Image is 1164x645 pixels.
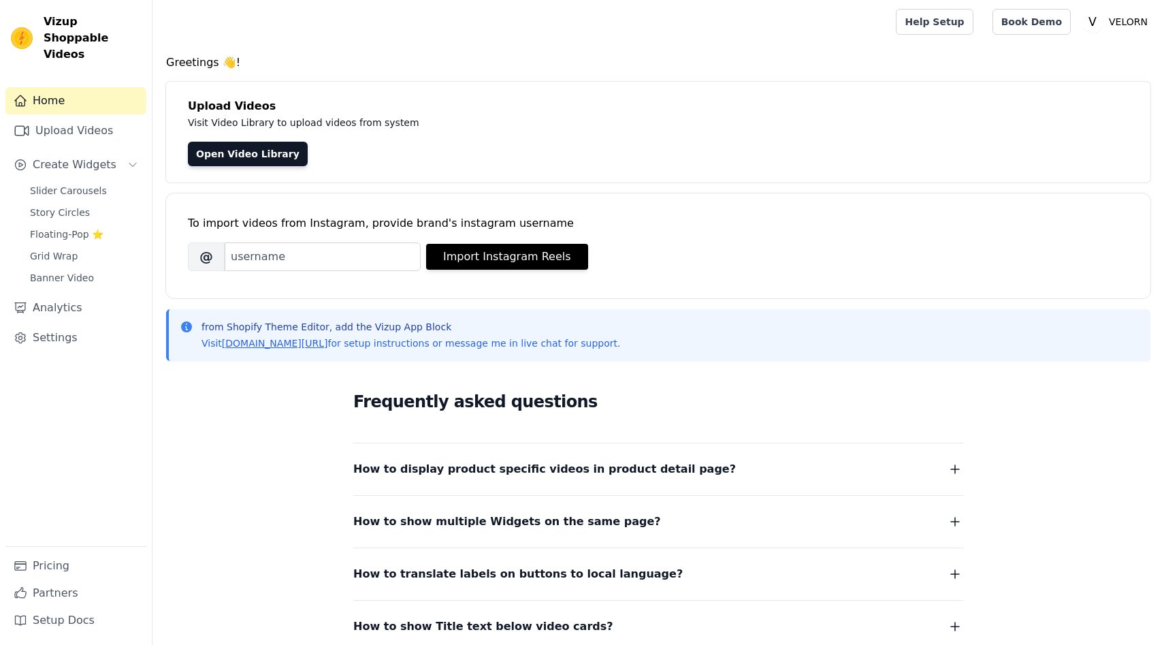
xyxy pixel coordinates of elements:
[22,225,146,244] a: Floating-Pop ⭐
[1103,10,1153,34] p: VELORN
[5,87,146,114] a: Home
[426,244,588,270] button: Import Instagram Reels
[896,9,973,35] a: Help Setup
[1082,10,1153,34] button: V VELORN
[353,617,963,636] button: How to show Title text below video cards?
[5,324,146,351] a: Settings
[33,157,116,173] span: Create Widgets
[353,512,661,531] span: How to show multiple Widgets on the same page?
[225,242,421,271] input: username
[166,54,1150,71] h4: Greetings 👋!
[188,114,798,131] p: Visit Video Library to upload videos from system
[353,388,963,415] h2: Frequently asked questions
[201,320,620,334] p: from Shopify Theme Editor, add the Vizup App Block
[5,151,146,178] button: Create Widgets
[201,336,620,350] p: Visit for setup instructions or message me in live chat for support.
[5,580,146,607] a: Partners
[353,617,613,636] span: How to show Title text below video cards?
[353,460,736,479] span: How to display product specific videos in product detail page?
[22,268,146,287] a: Banner Video
[22,181,146,200] a: Slider Carousels
[1088,15,1097,29] text: V
[5,552,146,580] a: Pricing
[44,14,141,63] span: Vizup Shoppable Videos
[188,142,308,166] a: Open Video Library
[188,98,1129,114] h4: Upload Videos
[5,607,146,634] a: Setup Docs
[353,565,963,584] button: How to translate labels on buttons to local language?
[22,247,146,266] a: Grid Wrap
[22,203,146,222] a: Story Circles
[353,460,963,479] button: How to display product specific videos in product detail page?
[30,184,107,198] span: Slider Carousels
[188,215,1129,232] div: To import videos from Instagram, provide brand's instagram username
[30,249,78,263] span: Grid Wrap
[11,27,33,49] img: Vizup
[188,242,225,271] span: @
[353,565,683,584] span: How to translate labels on buttons to local language?
[5,117,146,144] a: Upload Videos
[30,206,90,219] span: Story Circles
[30,271,94,285] span: Banner Video
[5,294,146,321] a: Analytics
[353,512,963,531] button: How to show multiple Widgets on the same page?
[30,227,103,241] span: Floating-Pop ⭐
[222,338,328,349] a: [DOMAIN_NAME][URL]
[992,9,1071,35] a: Book Demo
